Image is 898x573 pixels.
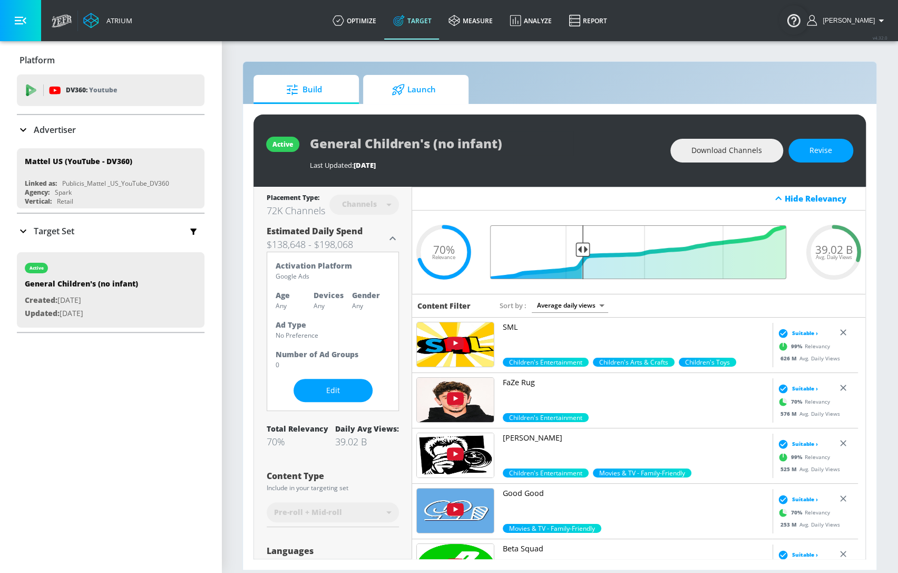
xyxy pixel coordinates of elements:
[417,378,494,422] img: UUilwZiBBfI9X6yiZRzWty8Q
[775,328,818,338] div: Suitable ›
[310,160,660,170] div: Last Updated:
[17,252,204,328] div: activeGeneral Children's (no infant)Created:[DATE]Updated:[DATE]
[314,300,352,311] p: Any
[503,433,768,469] a: [PERSON_NAME]
[818,17,875,24] span: login as: justin.nim@zefr.com
[775,354,840,362] div: Avg. Daily Views
[501,2,560,40] a: Analyze
[788,139,853,163] button: Revise
[55,188,72,197] div: Spark
[335,435,399,448] div: 39.02 B
[503,488,768,524] a: Good Good
[274,507,342,518] span: Pre-roll + Mid-roll
[314,290,344,300] strong: Devices
[792,495,818,503] span: Suitable ›
[792,329,818,337] span: Suitable ›
[792,385,818,393] span: Suitable ›
[775,394,830,409] div: Relevancy
[775,494,818,504] div: Suitable ›
[503,377,768,388] p: FaZe Rug
[593,358,675,367] div: 99.0%
[503,358,589,367] div: 99.0%
[17,214,204,249] div: Target Set
[593,469,691,478] div: 50.0%
[267,435,328,448] div: 70%
[417,489,494,533] img: UUfi-mPMOmche6WI-jkvnGXw
[276,261,352,271] strong: Activation Platform
[352,300,390,311] p: Any
[25,294,138,307] p: [DATE]
[503,433,768,443] p: [PERSON_NAME]
[780,465,799,472] span: 525 M
[417,322,494,367] img: UUnSWkrRWNQWNhDusoWr_HXQ
[19,54,55,66] p: Platform
[412,187,865,211] div: Hide Relevancy
[500,301,526,310] span: Sort by
[807,14,887,27] button: [PERSON_NAME]
[780,409,799,417] span: 576 M
[66,84,117,96] p: DV360:
[267,485,399,491] div: Include in your targeting set
[276,359,279,370] p: 0
[691,144,762,157] span: Download Channels
[775,449,830,465] div: Relevancy
[679,358,736,367] span: Children's Toys
[503,322,768,358] a: SML
[276,330,318,341] p: No Preference
[503,543,768,554] p: Beta Squad
[17,115,204,145] div: Advertiser
[83,13,132,28] a: Atrium
[374,77,454,102] span: Launch
[775,465,840,473] div: Avg. Daily Views
[337,199,382,208] div: Channels
[17,148,204,208] div: Mattel US (YouTube - DV360)Linked as:Publicis_Mattel _US_YouTube_DV360Agency:SparkVertical:Retail
[352,290,380,300] strong: Gender
[809,144,832,157] span: Revise
[417,433,494,478] img: UUKaCalz5N5ienIbfPzEbYuA
[792,440,818,448] span: Suitable ›
[267,472,399,480] div: Content Type
[503,377,768,413] a: FaZe Rug
[25,179,57,188] div: Linked as:
[276,300,314,311] p: Any
[873,35,887,41] span: v 4.32.0
[25,197,52,206] div: Vertical:
[276,271,309,282] p: Google Ads
[791,509,805,517] span: 70 %
[775,520,840,528] div: Avg. Daily Views
[34,124,76,136] p: Advertiser
[17,74,204,106] div: DV360: Youtube
[780,520,799,528] span: 253 M
[264,77,344,102] span: Build
[25,308,60,318] span: Updated:
[25,156,132,166] div: Mattel US (YouTube - DV360)
[560,2,616,40] a: Report
[503,358,589,367] span: Children's Entertainment
[294,379,373,403] button: Edit
[503,413,589,422] div: 70.0%
[679,358,736,367] div: 99.0%
[775,338,830,354] div: Relevancy
[532,298,608,312] div: Average daily views
[791,342,805,350] span: 99 %
[89,84,117,96] p: Youtube
[267,204,325,217] div: 72K Channels
[267,237,386,252] h3: $138,648 - $198,068
[670,139,783,163] button: Download Channels
[102,16,132,25] div: Atrium
[775,549,818,560] div: Suitable ›
[324,2,385,40] a: optimize
[25,279,138,294] div: General Children's (no infant)
[267,225,363,237] span: Estimated Daily Spend
[503,469,589,478] span: Children's Entertainment
[775,383,818,394] div: Suitable ›
[503,469,589,478] div: 99.0%
[30,265,44,271] div: active
[791,398,805,406] span: 70 %
[432,255,455,260] span: Relevance
[25,295,57,305] span: Created:
[792,551,818,559] span: Suitable ›
[267,225,399,252] div: Estimated Daily Spend$138,648 - $198,068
